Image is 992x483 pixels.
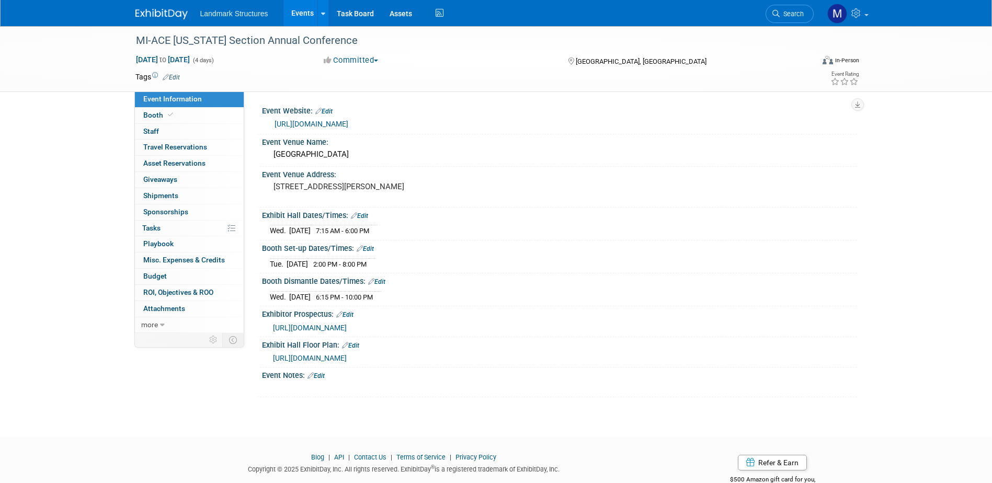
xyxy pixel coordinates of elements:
span: to [158,55,168,64]
a: Edit [307,372,325,379]
td: Wed. [270,225,289,236]
span: Misc. Expenses & Credits [143,256,225,264]
div: Event Venue Name: [262,134,857,147]
div: Exhibit Hall Floor Plan: [262,337,857,351]
div: Exhibit Hall Dates/Times: [262,208,857,221]
a: Shipments [135,188,244,204]
span: Asset Reservations [143,159,206,167]
span: Booth [143,111,175,119]
span: 6:15 PM - 10:00 PM [316,293,373,301]
span: | [326,453,333,461]
sup: ® [431,464,435,470]
a: more [135,317,244,333]
span: Tasks [142,224,161,232]
a: Attachments [135,301,244,317]
div: Copyright © 2025 ExhibitDay, Inc. All rights reserved. ExhibitDay is a registered trademark of Ex... [135,462,673,474]
a: Playbook [135,236,244,252]
a: Travel Reservations [135,140,244,155]
a: Tasks [135,221,244,236]
span: | [346,453,352,461]
a: Search [766,5,814,23]
div: Booth Dismantle Dates/Times: [262,273,857,287]
span: 7:15 AM - 6:00 PM [316,227,369,235]
div: Exhibitor Prospectus: [262,306,857,320]
td: [DATE] [289,225,311,236]
a: Contact Us [354,453,386,461]
span: Event Information [143,95,202,103]
div: In-Person [835,56,859,64]
span: Attachments [143,304,185,313]
span: ROI, Objectives & ROO [143,288,213,296]
a: [URL][DOMAIN_NAME] [273,354,347,362]
a: Event Information [135,91,244,107]
td: [DATE] [287,258,308,269]
span: | [447,453,454,461]
div: MI-ACE [US_STATE] Section Annual Conference [132,31,798,50]
a: [URL][DOMAIN_NAME] [273,324,347,332]
a: Edit [163,74,180,81]
div: Event Website: [262,103,857,117]
span: Staff [143,127,159,135]
span: more [141,320,158,329]
td: Tags [135,72,180,82]
span: Playbook [143,239,174,248]
a: Privacy Policy [455,453,496,461]
span: Shipments [143,191,178,200]
img: ExhibitDay [135,9,188,19]
a: Giveaways [135,172,244,188]
span: [DATE] [DATE] [135,55,190,64]
a: Edit [342,342,359,349]
div: Event Rating [830,72,859,77]
button: Committed [320,55,382,66]
span: Giveaways [143,175,177,183]
a: Edit [351,212,368,220]
span: 2:00 PM - 8:00 PM [313,260,367,268]
a: [URL][DOMAIN_NAME] [275,120,348,128]
div: Event Notes: [262,367,857,381]
a: Edit [336,311,354,318]
a: Edit [368,278,385,285]
a: Blog [311,453,324,461]
img: Format-Inperson.png [823,56,833,64]
a: Asset Reservations [135,156,244,171]
td: [DATE] [289,291,311,302]
span: Sponsorships [143,208,188,216]
td: Toggle Event Tabs [222,333,244,347]
a: Refer & Earn [738,455,807,470]
a: Misc. Expenses & Credits [135,252,244,268]
a: Budget [135,269,244,284]
a: API [334,453,344,461]
span: | [388,453,395,461]
td: Tue. [270,258,287,269]
span: Search [780,10,804,18]
a: Terms of Service [396,453,446,461]
span: Landmark Structures [200,9,268,18]
a: Edit [315,108,333,115]
i: Booth reservation complete [168,112,173,118]
span: [GEOGRAPHIC_DATA], [GEOGRAPHIC_DATA] [576,57,706,65]
a: Edit [357,245,374,252]
div: [GEOGRAPHIC_DATA] [270,146,849,163]
div: Booth Set-up Dates/Times: [262,240,857,254]
td: Personalize Event Tab Strip [204,333,223,347]
span: Budget [143,272,167,280]
pre: [STREET_ADDRESS][PERSON_NAME] [273,182,498,191]
a: ROI, Objectives & ROO [135,285,244,301]
img: Maryann Tijerina [827,4,847,24]
td: Wed. [270,291,289,302]
div: Event Format [752,54,860,70]
a: Sponsorships [135,204,244,220]
a: Booth [135,108,244,123]
div: Event Venue Address: [262,167,857,180]
span: Travel Reservations [143,143,207,151]
span: (4 days) [192,57,214,64]
a: Staff [135,124,244,140]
